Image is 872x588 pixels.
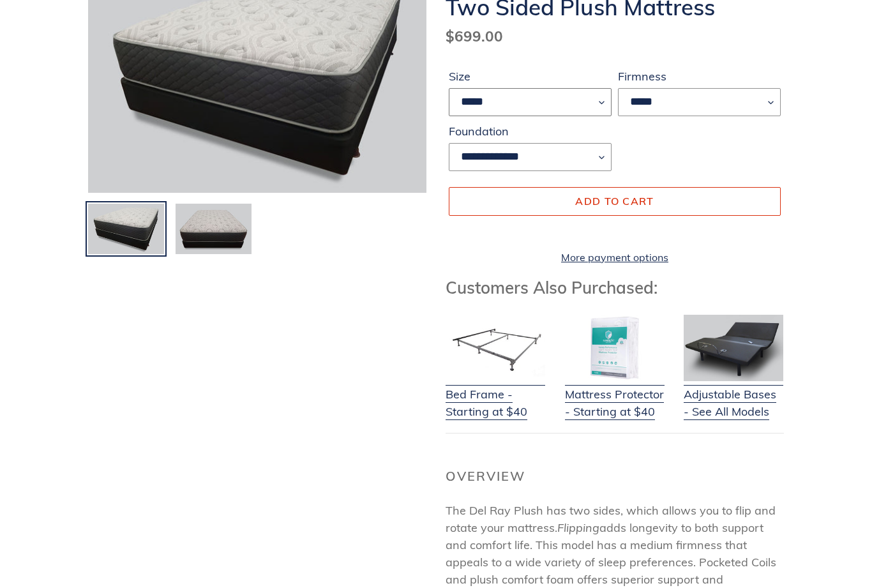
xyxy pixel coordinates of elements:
[684,315,783,382] img: Adjustable Base
[565,370,665,421] a: Mattress Protector - Starting at $40
[174,203,253,257] img: Load image into Gallery viewer, Del Ray (Flippable) Two Sided Plush Mattress
[446,469,784,485] h2: Overview
[575,195,654,208] span: Add to cart
[446,27,503,46] span: $699.00
[446,278,784,298] h3: Customers Also Purchased:
[618,68,781,86] label: Firmness
[449,123,612,140] label: Foundation
[87,203,165,257] img: Load image into Gallery viewer, Del Ray (Flippable) Two Sided Plush Mattress
[449,250,781,266] a: More payment options
[446,315,545,382] img: Bed Frame
[449,68,612,86] label: Size
[565,315,665,382] img: Mattress Protector
[446,370,545,421] a: Bed Frame - Starting at $40
[684,370,783,421] a: Adjustable Bases - See All Models
[449,188,781,216] button: Add to cart
[557,521,599,536] em: Flipping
